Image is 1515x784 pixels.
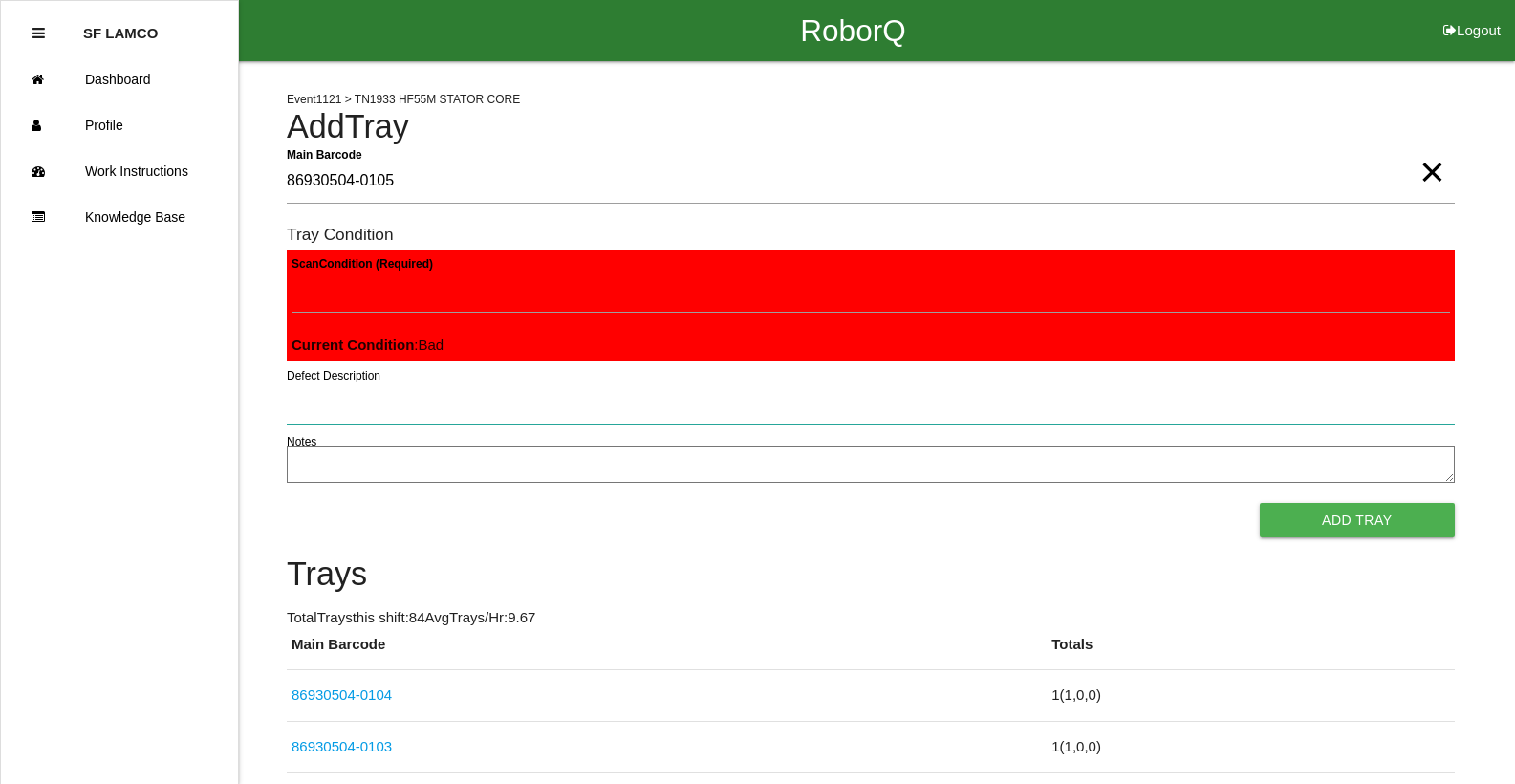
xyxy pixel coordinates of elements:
th: Totals [1047,634,1454,670]
b: Main Barcode [287,147,362,161]
h4: Trays [287,556,1455,593]
label: Notes [287,433,316,450]
b: Scan Condition (Required) [292,257,433,271]
b: Current Condition [292,337,414,353]
td: 1 ( 1 , 0 , 0 ) [1047,721,1454,773]
p: SF LAMCO [83,11,158,41]
h6: Tray Condition [287,226,1455,244]
a: 86930504-0104 [292,686,392,703]
a: Work Instructions [1,148,238,194]
div: Close [32,11,45,56]
td: 1 ( 1 , 0 , 0 ) [1047,670,1454,722]
input: Required [287,160,1455,204]
span: Event 1121 > TN1933 HF55M STATOR CORE [287,93,520,106]
span: : Bad [292,337,444,353]
p: Total Trays this shift: 84 Avg Trays /Hr: 9.67 [287,607,1455,629]
a: 86930504-0103 [292,738,392,754]
button: Add Tray [1260,503,1455,537]
a: Profile [1,102,238,148]
a: Knowledge Base [1,194,238,240]
th: Main Barcode [287,634,1047,670]
label: Defect Description [287,367,380,384]
a: Dashboard [1,56,238,102]
h4: Add Tray [287,109,1455,145]
span: Clear Input [1419,134,1444,172]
